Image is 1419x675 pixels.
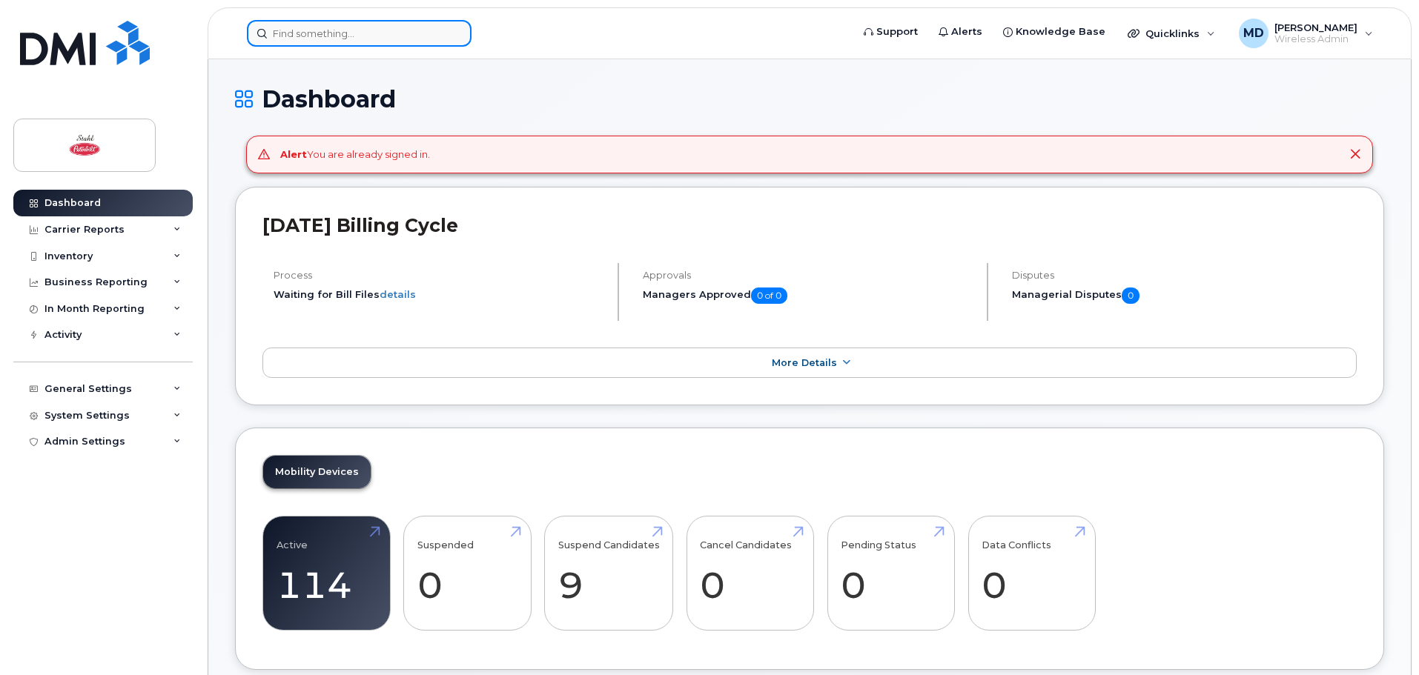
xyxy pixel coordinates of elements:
h2: [DATE] Billing Cycle [262,214,1357,236]
div: You are already signed in. [280,147,430,162]
a: Cancel Candidates 0 [700,525,800,622]
a: Mobility Devices [263,456,371,488]
h5: Managerial Disputes [1012,287,1357,304]
a: Active 114 [277,525,377,622]
h4: Disputes [1012,270,1357,281]
li: Waiting for Bill Files [274,287,605,302]
h5: Managers Approved [643,287,974,304]
a: Suspended 0 [417,525,517,622]
h1: Dashboard [235,86,1384,112]
a: Suspend Candidates 9 [558,525,660,622]
h4: Process [274,270,605,281]
h4: Approvals [643,270,974,281]
a: details [380,288,416,300]
a: Data Conflicts 0 [982,525,1082,622]
span: 0 of 0 [751,287,787,304]
span: 0 [1122,287,1139,304]
span: More Details [772,357,837,368]
strong: Alert [280,148,307,160]
a: Pending Status 0 [841,525,941,622]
